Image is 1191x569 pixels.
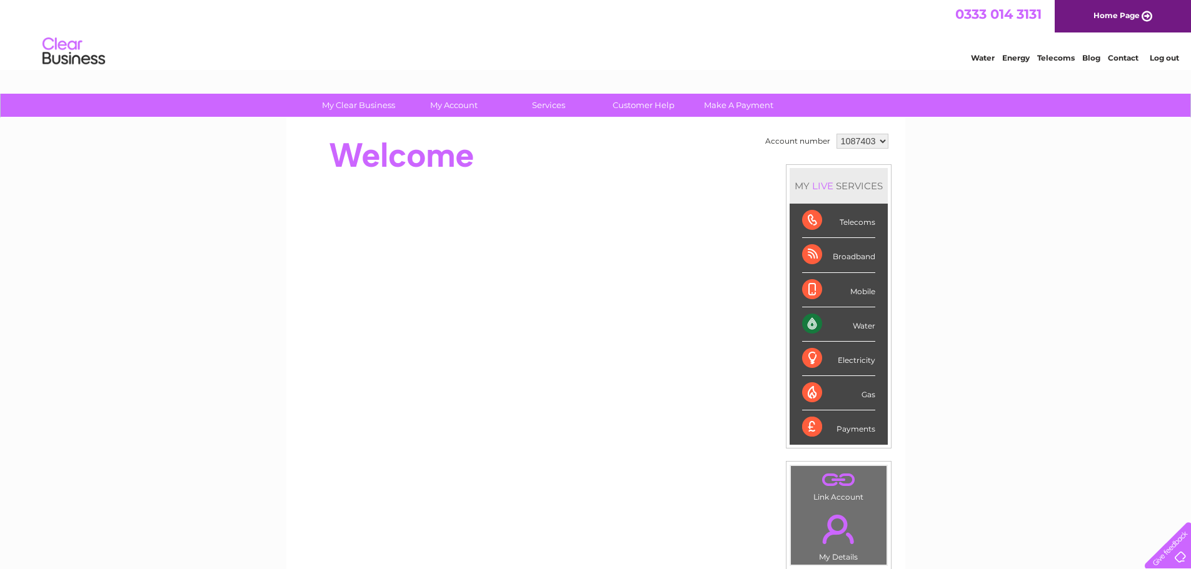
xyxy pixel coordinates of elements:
[802,238,875,272] div: Broadband
[687,94,790,117] a: Make A Payment
[497,94,600,117] a: Services
[1037,53,1075,62] a: Telecoms
[1002,53,1030,62] a: Energy
[307,94,410,117] a: My Clear Business
[301,7,892,61] div: Clear Business is a trading name of Verastar Limited (registered in [GEOGRAPHIC_DATA] No. 3667643...
[971,53,995,62] a: Water
[802,273,875,307] div: Mobile
[790,504,887,565] td: My Details
[1108,53,1138,62] a: Contact
[802,307,875,342] div: Water
[955,6,1042,22] a: 0333 014 3131
[402,94,505,117] a: My Account
[1082,53,1100,62] a: Blog
[802,342,875,376] div: Electricity
[762,131,833,152] td: Account number
[790,168,888,204] div: MY SERVICES
[790,465,887,505] td: Link Account
[592,94,695,117] a: Customer Help
[794,469,883,491] a: .
[802,204,875,238] div: Telecoms
[42,32,106,71] img: logo.png
[794,507,883,551] a: .
[802,410,875,444] div: Payments
[1150,53,1179,62] a: Log out
[802,376,875,410] div: Gas
[810,180,836,192] div: LIVE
